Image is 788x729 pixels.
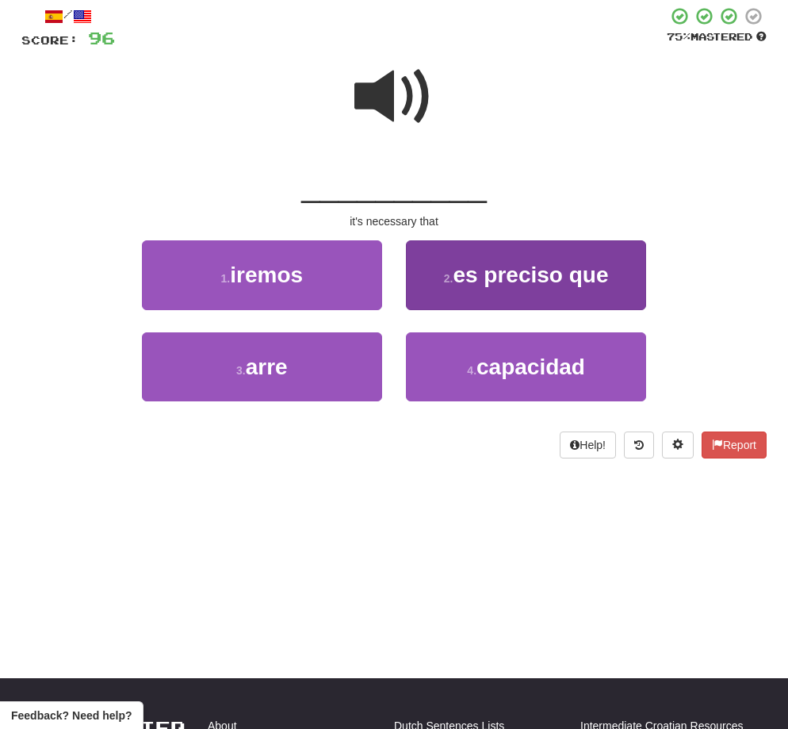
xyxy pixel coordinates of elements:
div: it's necessary that [21,213,767,229]
button: 2.es preciso que [406,240,646,309]
span: iremos [230,263,303,287]
span: Score: [21,33,78,47]
span: es preciso que [453,263,608,287]
button: Round history (alt+y) [624,432,654,459]
small: 2 . [444,272,453,285]
small: 1 . [221,272,231,285]
small: 3 . [236,364,246,377]
span: capacidad [476,355,585,379]
button: 1.iremos [142,240,382,309]
small: 4 . [467,364,476,377]
div: Mastered [667,30,767,44]
span: 96 [88,28,115,48]
span: Open feedback widget [11,708,132,723]
div: / [21,6,115,26]
span: __________ [301,167,487,204]
button: Help! [560,432,616,459]
button: 3.arre [142,332,382,401]
span: arre [246,355,288,379]
button: Report [702,432,767,459]
button: 4.capacidad [406,332,646,401]
span: 75 % [667,30,690,43]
